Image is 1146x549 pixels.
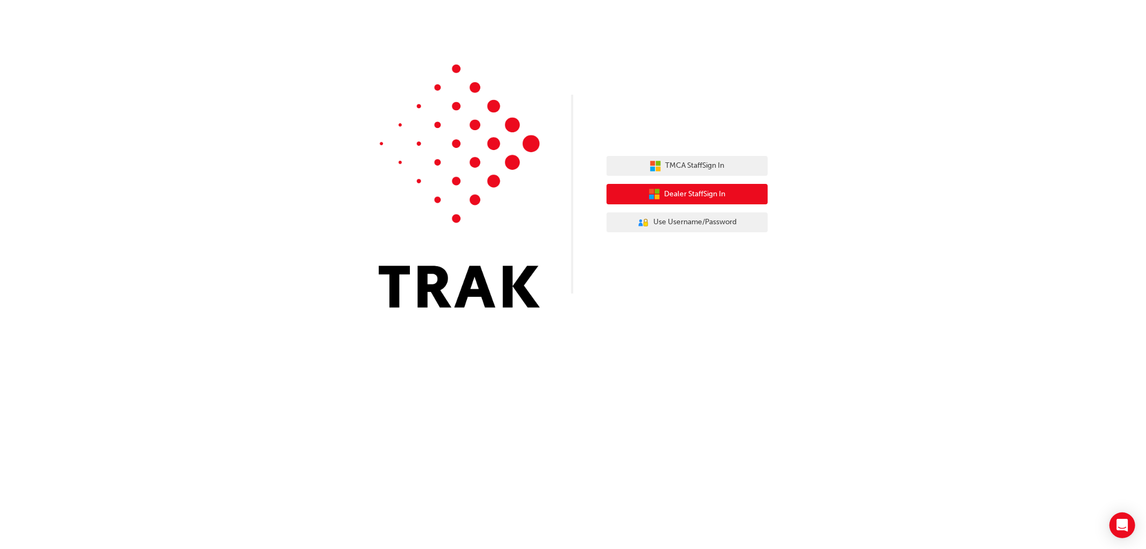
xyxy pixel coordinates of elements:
span: TMCA Staff Sign In [666,160,725,172]
button: Use Username/Password [607,212,768,233]
span: Dealer Staff Sign In [665,188,726,201]
img: Trak [379,65,540,308]
button: TMCA StaffSign In [607,156,768,176]
span: Use Username/Password [653,216,737,229]
div: Open Intercom Messenger [1109,512,1135,538]
button: Dealer StaffSign In [607,184,768,204]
